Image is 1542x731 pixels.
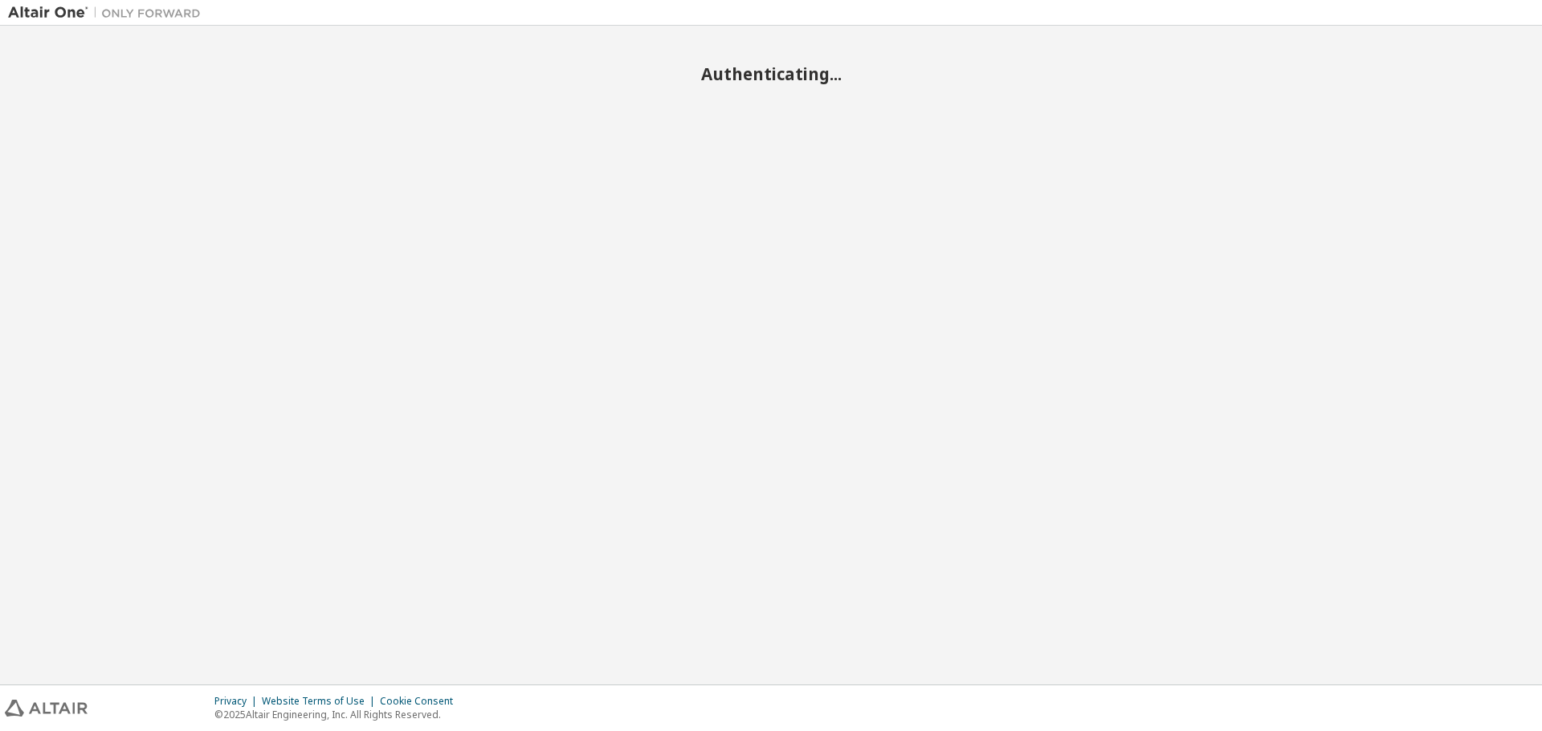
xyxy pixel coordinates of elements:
p: © 2025 Altair Engineering, Inc. All Rights Reserved. [214,708,463,721]
img: Altair One [8,5,209,21]
div: Website Terms of Use [262,695,380,708]
h2: Authenticating... [8,63,1534,84]
div: Privacy [214,695,262,708]
div: Cookie Consent [380,695,463,708]
img: altair_logo.svg [5,700,88,717]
